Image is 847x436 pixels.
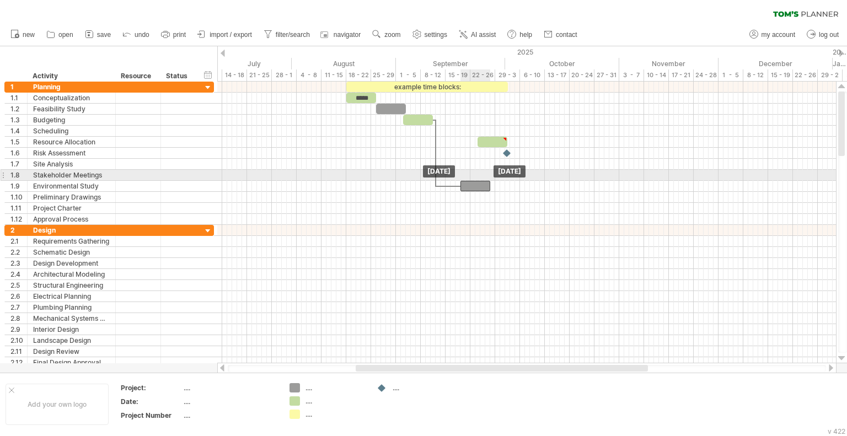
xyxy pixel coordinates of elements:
div: Architectural Modeling [33,269,110,279]
div: Electrical Planning [33,291,110,302]
div: Approval Process [33,214,110,224]
div: 18 - 22 [346,69,371,81]
div: Project: [121,383,181,392]
div: 2.9 [10,324,27,335]
div: Preliminary Drawings [33,192,110,202]
div: Stakeholder Meetings [33,170,110,180]
span: zoom [384,31,400,39]
div: November 2025 [619,58,719,69]
div: 20 - 24 [570,69,594,81]
span: save [97,31,111,39]
div: Environmental Study [33,181,110,191]
div: example time blocks: [346,82,508,92]
div: .... [305,383,366,392]
div: 1.2 [10,104,27,114]
div: Resource Allocation [33,137,110,147]
div: [DATE] [423,165,455,177]
a: log out [804,28,842,42]
div: .... [184,383,276,392]
div: 2.11 [10,346,27,357]
div: Site Analysis [33,159,110,169]
a: my account [747,28,798,42]
div: 17 - 21 [669,69,694,81]
div: 29 - 2 [818,69,843,81]
span: print [173,31,186,39]
span: help [519,31,532,39]
div: 2.4 [10,269,27,279]
div: 1.5 [10,137,27,147]
div: 2.12 [10,357,27,368]
div: Status [166,71,190,82]
div: 15 - 19 [446,69,470,81]
a: settings [410,28,451,42]
div: Design [33,225,110,235]
div: 2 [10,225,27,235]
div: Design Review [33,346,110,357]
div: Date: [121,397,181,406]
a: open [44,28,77,42]
span: AI assist [471,31,496,39]
div: .... [184,397,276,406]
div: Schematic Design [33,247,110,257]
div: Requirements Gathering [33,236,110,246]
a: save [82,28,114,42]
div: Structural Engineering [33,280,110,290]
div: 6 - 10 [520,69,545,81]
div: Interior Design [33,324,110,335]
div: v 422 [828,427,845,435]
div: 29 - 3 [495,69,520,81]
div: [DATE] [494,165,526,177]
div: .... [393,383,453,392]
span: new [23,31,35,39]
a: undo [120,28,153,42]
div: 11 - 15 [321,69,346,81]
span: filter/search [276,31,310,39]
span: navigator [334,31,361,39]
div: .... [305,410,366,419]
div: 1.9 [10,181,27,191]
div: Activity [33,71,109,82]
div: 1.1 [10,93,27,103]
span: import / export [210,31,252,39]
div: .... [184,411,276,420]
a: new [8,28,38,42]
div: 2.8 [10,313,27,324]
div: September 2025 [396,58,505,69]
div: 25 - 29 [371,69,396,81]
div: 1.4 [10,126,27,136]
span: log out [819,31,839,39]
span: contact [556,31,577,39]
div: 1 [10,82,27,92]
span: open [58,31,73,39]
div: 22 - 26 [470,69,495,81]
div: 2.5 [10,280,27,290]
div: 10 - 14 [644,69,669,81]
a: print [158,28,189,42]
div: 2.1 [10,236,27,246]
div: 1 - 5 [396,69,421,81]
a: contact [541,28,581,42]
div: Landscape Design [33,335,110,346]
span: undo [135,31,149,39]
div: Final Design Approval [33,357,110,368]
div: 1.8 [10,170,27,180]
div: 28 - 1 [272,69,297,81]
div: Plumbing Planning [33,302,110,313]
div: 1.10 [10,192,27,202]
div: 14 - 18 [222,69,247,81]
div: 21 - 25 [247,69,272,81]
div: December 2025 [719,58,833,69]
div: 2.2 [10,247,27,257]
span: my account [762,31,795,39]
div: 1.7 [10,159,27,169]
div: 2.10 [10,335,27,346]
a: filter/search [261,28,313,42]
div: 1.3 [10,115,27,125]
div: 1.6 [10,148,27,158]
div: July 2025 [178,58,292,69]
div: October 2025 [505,58,619,69]
a: import / export [195,28,255,42]
a: help [505,28,535,42]
div: 15 - 19 [768,69,793,81]
div: Mechanical Systems Design [33,313,110,324]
